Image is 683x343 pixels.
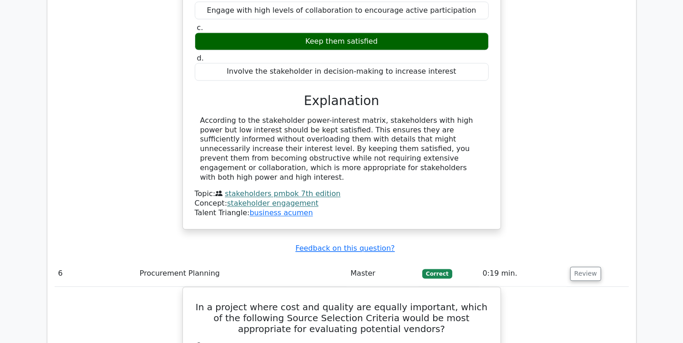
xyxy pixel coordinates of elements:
[195,63,489,81] div: Involve the stakeholder in decision-making to increase interest
[55,261,136,287] td: 6
[200,116,483,183] div: According to the stakeholder power-interest matrix, stakeholders with high power but low interest...
[479,261,567,287] td: 0:19 min.
[200,94,483,109] h3: Explanation
[194,302,490,335] h5: In a project where cost and quality are equally important, which of the following Source Selectio...
[227,199,319,208] a: stakeholder engagement
[295,244,395,253] a: Feedback on this question?
[195,199,489,209] div: Concept:
[136,261,347,287] td: Procurement Planning
[195,190,489,218] div: Talent Triangle:
[195,190,489,199] div: Topic:
[249,209,313,217] a: business acumen
[197,23,203,32] span: c.
[347,261,419,287] td: Master
[570,267,601,281] button: Review
[422,269,452,278] span: Correct
[225,190,340,198] a: stakeholders pmbok 7th edition
[197,54,204,63] span: d.
[195,2,489,20] div: Engage with high levels of collaboration to encourage active participation
[195,33,489,50] div: Keep them satisfied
